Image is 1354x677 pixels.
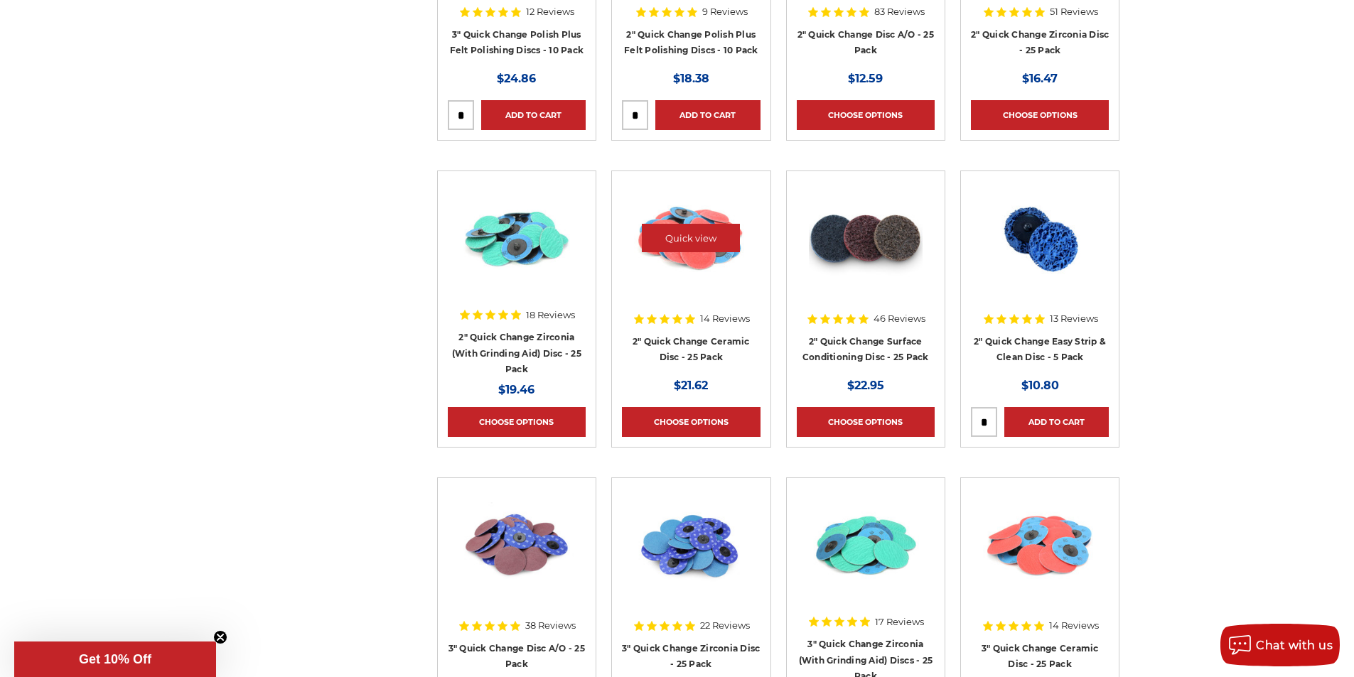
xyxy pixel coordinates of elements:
a: 2 inch quick change sanding disc Ceramic [622,181,760,319]
span: 13 Reviews [1050,314,1098,323]
a: 2 inch zirconia plus grinding aid quick change disc [448,181,586,319]
a: 2" Quick Change Zirconia (With Grinding Aid) Disc - 25 Pack [452,332,581,374]
a: 3-inch aluminum oxide quick change sanding discs for sanding and deburring [448,488,586,626]
span: 9 Reviews [702,7,748,16]
img: 3 Inch Quick Change Discs with Grinding Aid [809,488,923,602]
a: 2" Quick Change Ceramic Disc - 25 Pack [633,336,750,363]
span: 22 Reviews [700,621,750,630]
span: 12 Reviews [526,7,574,16]
span: $21.62 [674,379,708,392]
a: Choose Options [622,407,760,437]
span: $24.86 [497,72,536,85]
span: 14 Reviews [1049,621,1099,630]
a: 3" Quick Change Polish Plus Felt Polishing Discs - 10 Pack [450,29,584,56]
span: $22.95 [847,379,884,392]
span: 83 Reviews [874,7,925,16]
a: 2" Quick Change Surface Conditioning Disc - 25 Pack [802,336,929,363]
button: Chat with us [1220,624,1340,666]
a: 2" Quick Change Disc A/O - 25 Pack [797,29,934,56]
a: Black Hawk Abrasives 2 inch quick change disc for surface preparation on metals [797,181,935,319]
a: 2" Quick Change Polish Plus Felt Polishing Discs - 10 Pack [624,29,758,56]
div: Get 10% OffClose teaser [14,641,216,677]
span: 51 Reviews [1050,7,1098,16]
a: Choose Options [797,100,935,130]
img: 2 inch quick change sanding disc Ceramic [634,181,748,295]
img: 2 inch zirconia plus grinding aid quick change disc [460,181,574,295]
span: 18 Reviews [526,310,575,320]
a: 2 inch strip and clean blue quick change discs [971,181,1109,319]
img: 2 inch strip and clean blue quick change discs [982,181,1098,295]
span: $19.46 [498,383,534,396]
a: 3 inch ceramic roloc discs [971,488,1109,626]
a: Quick view [642,224,740,252]
span: Get 10% Off [79,652,151,666]
img: 3-inch aluminum oxide quick change sanding discs for sanding and deburring [460,488,574,602]
span: 46 Reviews [874,314,925,323]
a: 2" Quick Change Zirconia Disc - 25 Pack [971,29,1109,56]
span: 38 Reviews [525,621,576,630]
img: 3 inch ceramic roloc discs [983,488,1097,602]
span: 14 Reviews [700,314,750,323]
a: 2" Quick Change Easy Strip & Clean Disc - 5 Pack [974,336,1106,363]
a: Choose Options [797,407,935,437]
a: 3" Quick Change Zirconia Disc - 25 Pack [622,643,760,670]
a: Add to Cart [481,100,586,130]
button: Close teaser [213,630,227,644]
a: Choose Options [448,407,586,437]
a: Add to Cart [655,100,760,130]
span: $10.80 [1021,379,1059,392]
a: 3 Inch Quick Change Discs with Grinding Aid [797,488,935,626]
span: $18.38 [673,72,709,85]
a: 3" Quick Change Ceramic Disc - 25 Pack [982,643,1099,670]
a: 3" Quick Change Disc A/O - 25 Pack [448,643,585,670]
img: Set of 3-inch Metalworking Discs in 80 Grit, quick-change Zirconia abrasive by Empire Abrasives, ... [634,488,748,602]
a: Set of 3-inch Metalworking Discs in 80 Grit, quick-change Zirconia abrasive by Empire Abrasives, ... [622,488,760,626]
span: Chat with us [1256,639,1333,652]
span: 17 Reviews [875,617,924,627]
a: Add to Cart [1004,407,1109,437]
span: $16.47 [1022,72,1058,85]
a: Choose Options [971,100,1109,130]
span: $12.59 [848,72,883,85]
img: Black Hawk Abrasives 2 inch quick change disc for surface preparation on metals [809,181,923,295]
